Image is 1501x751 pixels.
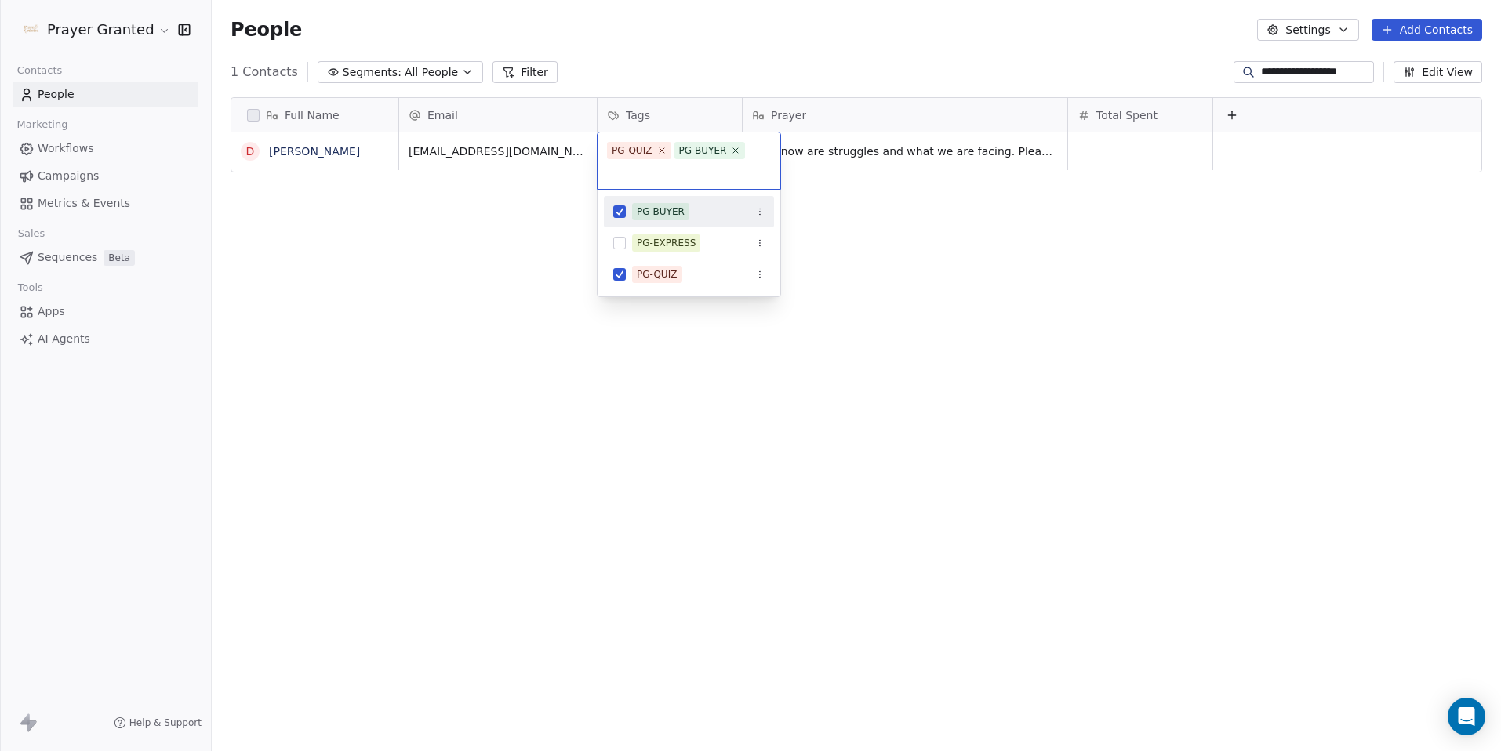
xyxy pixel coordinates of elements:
div: PG-QUIZ [612,143,652,158]
div: PG-EXPRESS [637,236,696,250]
div: Suggestions [604,196,774,290]
div: PG-QUIZ [637,267,678,281]
div: PG-BUYER [679,143,727,158]
div: PG-BUYER [637,205,685,219]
